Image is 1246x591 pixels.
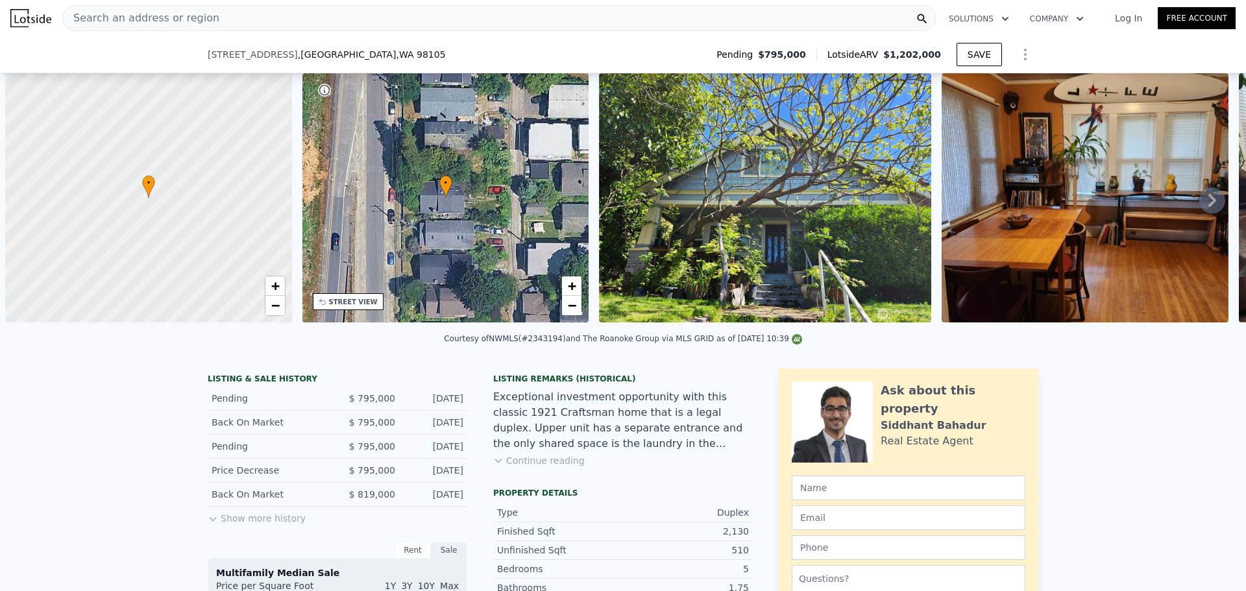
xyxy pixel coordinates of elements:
input: Email [792,505,1025,530]
span: , [GEOGRAPHIC_DATA] [298,48,446,61]
span: $1,202,000 [883,49,941,60]
span: 10Y [418,581,435,591]
span: Pending [716,48,758,61]
div: Property details [493,488,753,498]
div: Siddhant Bahadur [881,418,986,433]
a: Free Account [1158,7,1236,29]
div: [DATE] [406,416,463,429]
div: 510 [623,544,749,557]
div: Exceptional investment opportunity with this classic 1921 Craftsman home that is a legal duplex. ... [493,389,753,452]
span: $ 819,000 [349,489,395,500]
button: Show Options [1012,42,1038,67]
div: Rent [395,542,431,559]
span: 1Y [385,581,396,591]
span: , WA 98105 [396,49,445,60]
div: Pending [212,440,327,453]
button: Continue reading [493,454,585,467]
div: Price Decrease [212,464,327,477]
span: $ 795,000 [349,393,395,404]
a: Zoom out [562,296,581,315]
div: Pending [212,392,327,405]
input: Phone [792,535,1025,560]
a: Zoom in [562,276,581,296]
div: • [142,175,155,198]
input: Name [792,476,1025,500]
img: NWMLS Logo [792,334,802,344]
span: + [271,278,279,294]
a: Zoom in [265,276,285,296]
span: [STREET_ADDRESS] [208,48,298,61]
div: Back On Market [212,416,327,429]
div: Real Estate Agent [881,433,973,449]
span: Lotside ARV [827,48,883,61]
span: $795,000 [758,48,806,61]
span: $ 795,000 [349,465,395,476]
div: Sale [431,542,467,559]
div: 5 [623,562,749,575]
a: Zoom out [265,296,285,315]
span: • [439,177,452,189]
div: Unfinished Sqft [497,544,623,557]
div: Courtesy of NWMLS (#2343194) and The Roanoke Group via MLS GRID as of [DATE] 10:39 [444,334,802,343]
button: Company [1020,7,1094,30]
a: Log In [1099,12,1158,25]
div: • [439,175,452,198]
div: [DATE] [406,464,463,477]
div: [DATE] [406,392,463,405]
span: $ 795,000 [349,417,395,428]
img: Sale: 149607143 Parcel: 97500077 [599,73,931,322]
span: − [271,297,279,313]
span: − [568,297,576,313]
button: SAVE [957,43,1002,66]
div: Listing Remarks (Historical) [493,374,753,384]
img: Sale: 149607143 Parcel: 97500077 [942,73,1228,322]
div: [DATE] [406,488,463,501]
div: LISTING & SALE HISTORY [208,374,467,387]
span: 3Y [401,581,412,591]
div: Finished Sqft [497,525,623,538]
div: Ask about this property [881,381,1025,418]
div: Multifamily Median Sale [216,566,459,579]
div: Bedrooms [497,562,623,575]
span: + [568,278,576,294]
span: Search an address or region [63,10,219,26]
span: $ 795,000 [349,441,395,452]
div: Back On Market [212,488,327,501]
button: Show more history [208,507,306,525]
div: STREET VIEW [329,297,378,307]
button: Solutions [938,7,1020,30]
span: • [142,177,155,189]
div: Duplex [623,506,749,519]
div: [DATE] [406,440,463,453]
img: Lotside [10,9,51,27]
div: 2,130 [623,525,749,538]
div: Type [497,506,623,519]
